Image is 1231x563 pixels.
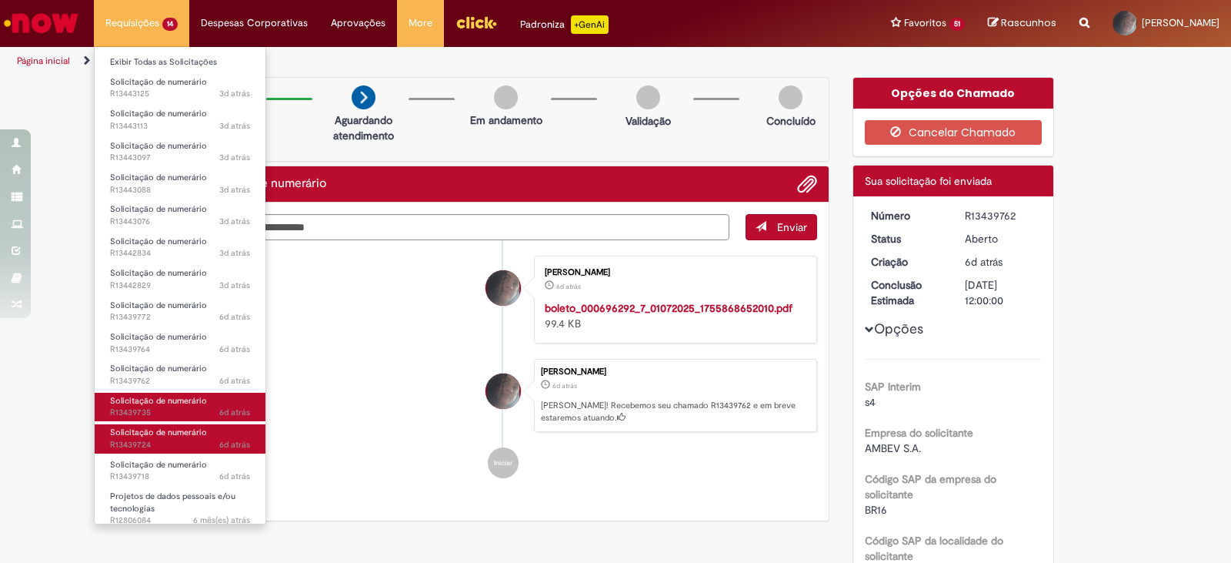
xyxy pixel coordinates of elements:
[988,16,1056,31] a: Rascunhos
[110,311,250,323] span: R13439772
[110,491,235,514] span: Projetos de dados pessoais e/ou tecnologias
[219,88,250,99] time: 25/08/2025 09:46:04
[95,297,265,326] a: Aberto R13439772 : Solicitação de numerário
[219,375,250,387] time: 22/08/2025 12:36:15
[1001,15,1056,30] span: Rascunhos
[853,78,1054,109] div: Opções do Chamado
[1142,16,1219,29] span: [PERSON_NAME]
[865,441,921,455] span: AMBEV S.A.
[110,395,207,407] span: Solicitação de numerário
[219,280,250,291] span: 3d atrás
[219,152,250,163] span: 3d atrás
[95,169,265,198] a: Aberto R13443088 : Solicitação de numerário
[865,380,921,394] b: SAP Interim
[455,11,497,34] img: click_logo_yellow_360x200.png
[219,343,250,355] time: 22/08/2025 12:37:16
[409,15,432,31] span: More
[797,174,817,194] button: Adicionar anexos
[556,282,581,291] span: 6d atrás
[331,15,385,31] span: Aprovações
[95,329,265,357] a: Aberto R13439764 : Solicitação de numerário
[95,393,265,421] a: Aberto R13439735 : Solicitação de numerário
[965,255,1002,269] span: 6d atrás
[541,367,809,377] div: [PERSON_NAME]
[110,76,207,88] span: Solicitação de numerário
[352,85,375,109] img: arrow-next.png
[219,407,250,418] span: 6d atrás
[636,85,660,109] img: img-circle-grey.png
[545,268,801,277] div: [PERSON_NAME]
[859,231,954,246] dt: Status
[766,113,816,129] p: Concluído
[201,15,308,31] span: Despesas Corporativas
[965,254,1036,270] div: 22/08/2025 12:36:14
[965,277,1036,308] div: [DATE] 12:00:00
[865,426,973,440] b: Empresa do solicitante
[965,231,1036,246] div: Aberto
[552,381,577,390] span: 6d atrás
[17,55,70,67] a: Página inicial
[110,236,207,247] span: Solicitação de numerário
[110,363,207,374] span: Solicitação de numerário
[110,216,250,228] span: R13443076
[110,247,250,260] span: R13442834
[219,407,250,418] time: 22/08/2025 12:29:23
[95,488,265,521] a: Aberto R12806084 : Projetos de dados pessoais e/ou tecnologias
[746,214,817,240] button: Enviar
[110,471,250,483] span: R13439718
[110,459,207,471] span: Solicitação de numerário
[626,113,671,129] p: Validação
[219,311,250,323] time: 22/08/2025 12:39:14
[219,471,250,482] span: 6d atrás
[219,88,250,99] span: 3d atrás
[219,439,250,451] span: 6d atrás
[485,374,521,409] div: Andreia Pereira
[556,282,581,291] time: 22/08/2025 12:36:12
[545,300,801,331] div: 99.4 KB
[95,106,265,134] a: Aberto R13443113 : Solicitação de numerário
[865,472,996,501] b: Código SAP da empresa do solicitante
[219,184,250,196] span: 3d atrás
[219,311,250,323] span: 6d atrás
[219,280,250,291] time: 25/08/2025 08:49:50
[485,270,521,306] div: Andreia Pereira
[110,343,250,356] span: R13439764
[110,108,207,119] span: Solicitação de numerário
[494,85,518,109] img: img-circle-grey.png
[571,15,609,34] p: +GenAi
[219,375,250,387] span: 6d atrás
[189,214,729,240] textarea: Digite sua mensagem aqui...
[110,427,207,438] span: Solicitação de numerário
[219,247,250,259] time: 25/08/2025 08:50:46
[110,375,250,387] span: R13439762
[110,514,250,527] span: R12806084
[95,138,265,166] a: Aberto R13443097 : Solicitação de numerário
[545,301,792,315] a: boleto_000696292_7_01072025_1755868652010.pdf
[110,184,250,196] span: R13443088
[95,457,265,485] a: Aberto R13439718 : Solicitação de numerário
[904,15,946,31] span: Favoritos
[162,18,178,31] span: 14
[105,15,159,31] span: Requisições
[110,140,207,152] span: Solicitação de numerário
[949,18,965,31] span: 51
[777,220,807,234] span: Enviar
[95,233,265,262] a: Aberto R13442834 : Solicitação de numerário
[110,88,250,100] span: R13443125
[965,208,1036,223] div: R13439762
[94,46,266,524] ul: Requisições
[326,112,401,143] p: Aguardando atendimento
[110,152,250,164] span: R13443097
[12,47,809,75] ul: Trilhas de página
[219,216,250,227] time: 25/08/2025 09:38:17
[865,120,1043,145] button: Cancelar Chamado
[520,15,609,34] div: Padroniza
[110,280,250,292] span: R13442829
[219,216,250,227] span: 3d atrás
[110,300,207,311] span: Solicitação de numerário
[965,255,1002,269] time: 22/08/2025 12:36:14
[865,534,1003,563] b: Código SAP da localidade do solicitante
[189,359,817,433] li: Andreia Pereira
[95,54,265,71] a: Exibir Todas as Solicitações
